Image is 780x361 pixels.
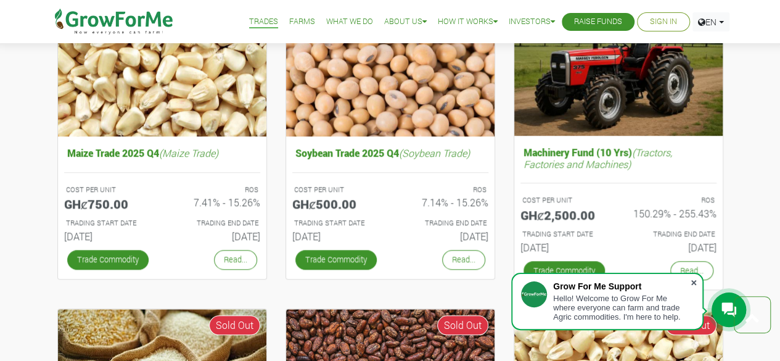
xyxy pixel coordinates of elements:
[520,207,609,222] h5: GHȼ2,500.00
[400,230,488,242] h6: [DATE]
[553,294,690,322] div: Hello! Welcome to Grow For Me where everyone can farm and trade Agric commodities. I'm here to help.
[159,146,218,159] i: (Maize Trade)
[249,15,278,28] a: Trades
[650,15,677,28] a: Sign In
[295,250,377,269] a: Trade Commodity
[523,261,605,280] a: Trade Commodity
[292,196,381,211] h5: GHȼ500.00
[630,229,715,239] p: Estimated Trading End Date
[67,250,149,269] a: Trade Commodity
[173,218,258,228] p: Estimated Trading End Date
[384,15,427,28] a: About Us
[574,15,622,28] a: Raise Funds
[520,143,716,173] h5: Machinery Fund (10 Yrs)
[294,185,379,195] p: COST PER UNIT
[399,146,470,159] i: (Soybean Trade)
[171,230,260,242] h6: [DATE]
[289,15,315,28] a: Farms
[442,250,485,269] a: Read...
[66,218,151,228] p: Estimated Trading Start Date
[171,196,260,208] h6: 7.41% - 15.26%
[66,185,151,195] p: COST PER UNIT
[437,315,488,335] span: Sold Out
[522,195,607,205] p: COST PER UNIT
[523,146,672,170] i: (Tractors, Factories and Machines)
[553,281,690,291] div: Grow For Me Support
[400,196,488,208] h6: 7.14% - 15.26%
[522,229,607,239] p: Estimated Trading Start Date
[292,144,488,247] a: Soybean Trade 2025 Q4(Soybean Trade) COST PER UNIT GHȼ500.00 ROS 7.14% - 15.26% TRADING START DAT...
[294,218,379,228] p: Estimated Trading Start Date
[401,185,486,195] p: ROS
[64,196,153,211] h5: GHȼ750.00
[628,241,716,253] h6: [DATE]
[630,195,715,205] p: ROS
[64,144,260,162] h5: Maize Trade 2025 Q4
[520,143,716,258] a: Machinery Fund (10 Yrs)(Tractors, Factories and Machines) COST PER UNIT GHȼ2,500.00 ROS 150.29% -...
[64,230,153,242] h6: [DATE]
[326,15,373,28] a: What We Do
[509,15,555,28] a: Investors
[214,250,257,269] a: Read...
[670,261,713,280] a: Read...
[438,15,498,28] a: How it Works
[692,12,729,31] a: EN
[401,218,486,228] p: Estimated Trading End Date
[628,207,716,219] h6: 150.29% - 255.43%
[64,144,260,247] a: Maize Trade 2025 Q4(Maize Trade) COST PER UNIT GHȼ750.00 ROS 7.41% - 15.26% TRADING START DATE [D...
[520,241,609,253] h6: [DATE]
[292,230,381,242] h6: [DATE]
[292,144,488,162] h5: Soybean Trade 2025 Q4
[209,315,260,335] span: Sold Out
[173,185,258,195] p: ROS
